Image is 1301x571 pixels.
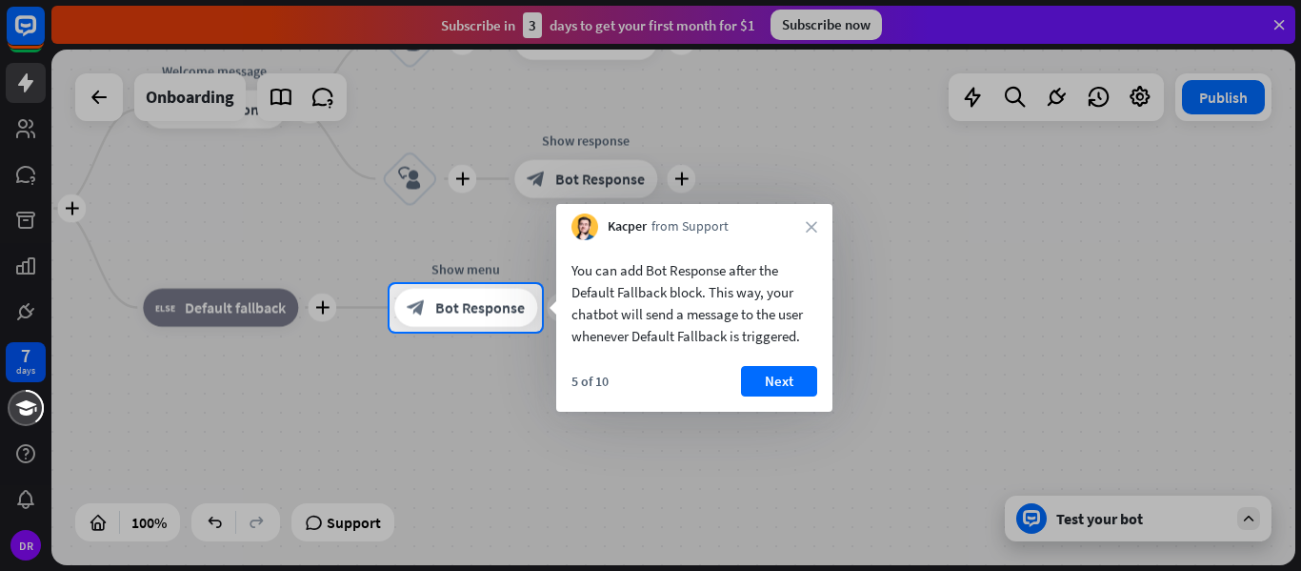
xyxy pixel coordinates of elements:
[571,373,609,390] div: 5 of 10
[15,8,72,65] button: Open LiveChat chat widget
[608,217,647,236] span: Kacper
[571,259,817,347] div: You can add Bot Response after the Default Fallback block. This way, your chatbot will send a mes...
[741,366,817,397] button: Next
[407,298,426,317] i: block_bot_response
[806,221,817,233] i: close
[435,298,525,317] span: Bot Response
[651,217,729,236] span: from Support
